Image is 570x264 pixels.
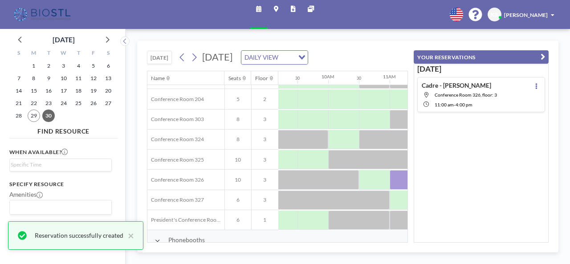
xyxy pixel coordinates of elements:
span: 3 [252,176,279,183]
span: Friday, September 19, 2025 [87,85,100,97]
span: 6 [225,216,251,223]
span: 1 [252,216,279,223]
span: Friday, September 26, 2025 [87,97,100,110]
div: Search for option [241,51,308,65]
span: Tuesday, September 9, 2025 [42,72,55,85]
div: Floor [255,75,268,81]
span: 4:00 PM [456,102,472,107]
div: 30 [357,76,361,81]
span: 10 [225,156,251,163]
span: 10 [225,176,251,183]
div: Reservation successfully created [35,230,123,241]
span: President's Conference Room - 109 [147,216,224,223]
span: Tuesday, September 30, 2025 [42,110,55,122]
button: [DATE] [147,51,172,65]
span: Wednesday, September 3, 2025 [57,60,70,72]
span: Thursday, September 4, 2025 [72,60,85,72]
input: Search for option [11,202,106,212]
div: S [12,48,26,60]
span: Conference Room 204 [147,96,204,102]
span: Monday, September 1, 2025 [28,60,40,72]
span: Conference Room 324 [147,136,204,142]
h3: Specify resource [9,181,112,187]
span: 8 [225,116,251,122]
span: Conference Room 327 [147,196,204,203]
span: Sunday, September 21, 2025 [12,97,25,110]
span: 8 [225,136,251,142]
span: Conference Room 325 [147,156,204,163]
span: Saturday, September 13, 2025 [102,72,114,85]
span: Wednesday, September 10, 2025 [57,72,70,85]
label: Amenities [9,191,43,198]
span: [PERSON_NAME] [504,12,548,18]
div: W [56,48,71,60]
span: 3 [252,116,279,122]
div: [DATE] [53,33,75,46]
span: 11:00 AM [435,102,454,107]
span: Tuesday, September 2, 2025 [42,60,55,72]
div: 30 [295,76,300,81]
span: - [454,102,456,107]
span: Saturday, September 20, 2025 [102,85,114,97]
div: 11AM [383,74,396,80]
span: Tuesday, September 23, 2025 [42,97,55,110]
span: Wednesday, September 17, 2025 [57,85,70,97]
span: Saturday, September 6, 2025 [102,60,114,72]
span: Conference Room 326 [147,176,204,183]
span: 3 [252,156,279,163]
div: M [26,48,41,60]
span: Thursday, September 18, 2025 [72,85,85,97]
span: Tuesday, September 16, 2025 [42,85,55,97]
div: 10AM [322,74,334,80]
span: Monday, September 22, 2025 [28,97,40,110]
label: How many people? [9,221,67,228]
span: Sunday, September 14, 2025 [12,85,25,97]
span: 3 [252,136,279,142]
input: Search for option [11,161,106,169]
input: Search for option [281,53,293,63]
div: Name [151,75,165,81]
span: Friday, September 5, 2025 [87,60,100,72]
span: Thursday, September 11, 2025 [72,72,85,85]
h4: FIND RESOURCE [9,124,118,135]
img: organization-logo [12,7,74,22]
span: Monday, September 15, 2025 [28,85,40,97]
span: 6 [225,196,251,203]
span: Sunday, September 28, 2025 [12,110,25,122]
button: YOUR RESERVATIONS [414,50,549,64]
span: KB [491,11,498,18]
h3: [DATE] [417,64,545,74]
span: [DATE] [202,51,232,63]
div: Search for option [10,159,111,171]
span: DAILY VIEW [243,53,280,63]
span: Monday, September 8, 2025 [28,72,40,85]
span: Conference Room 303 [147,116,204,122]
div: Seats [228,75,241,81]
span: Friday, September 12, 2025 [87,72,100,85]
div: T [41,48,56,60]
span: Wednesday, September 24, 2025 [57,97,70,110]
button: close [123,230,134,241]
span: 3 [252,196,279,203]
h4: Cadre - [PERSON_NAME] [422,81,491,89]
div: T [71,48,86,60]
div: Search for option [10,200,111,214]
span: 2 [252,96,279,102]
span: Thursday, September 25, 2025 [72,97,85,110]
span: Conference Room 326, floor: 3 [435,92,497,97]
span: Sunday, September 7, 2025 [12,72,25,85]
span: Phonebooths [168,236,205,244]
div: S [101,48,115,60]
span: 5 [225,96,251,102]
span: Monday, September 29, 2025 [28,110,40,122]
div: F [86,48,101,60]
span: Saturday, September 27, 2025 [102,97,114,110]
